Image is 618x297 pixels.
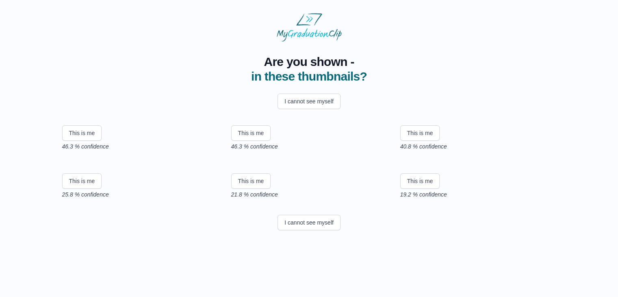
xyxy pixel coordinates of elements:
[400,173,440,189] button: This is me
[231,190,387,199] p: 21.8 % confidence
[278,94,340,109] button: I cannot see myself
[231,142,387,151] p: 46.3 % confidence
[251,70,367,83] span: in these thumbnails?
[62,190,218,199] p: 25.8 % confidence
[400,142,556,151] p: 40.8 % confidence
[62,125,102,141] button: This is me
[277,13,342,41] img: MyGraduationClip
[62,173,102,189] button: This is me
[400,190,556,199] p: 19.2 % confidence
[400,125,440,141] button: This is me
[231,125,271,141] button: This is me
[231,173,271,189] button: This is me
[278,215,340,230] button: I cannot see myself
[251,55,367,69] span: Are you shown -
[62,142,218,151] p: 46.3 % confidence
